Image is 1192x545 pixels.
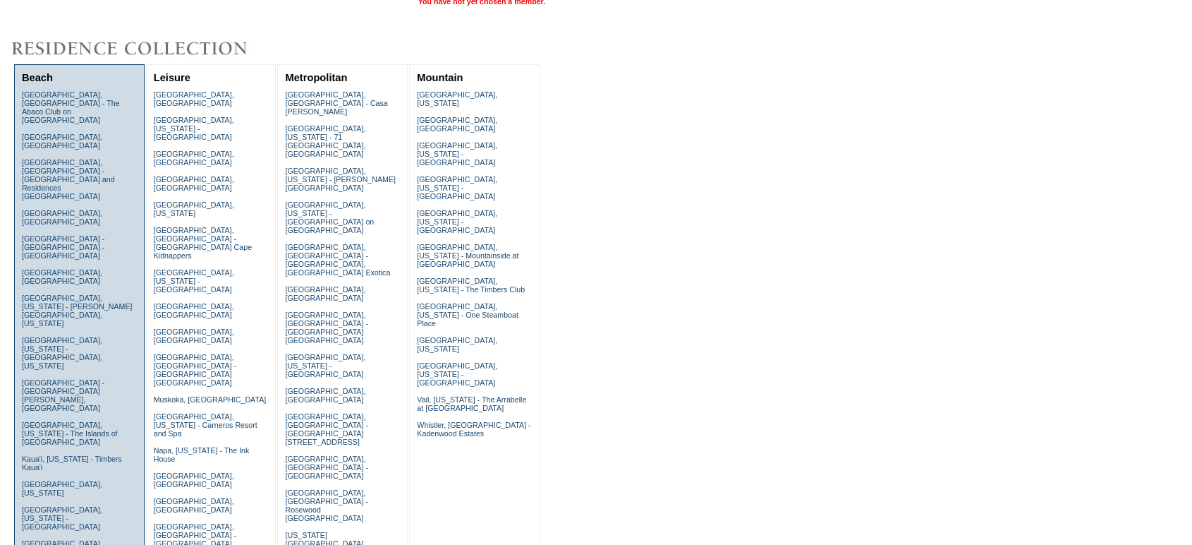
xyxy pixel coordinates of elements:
[285,489,367,522] a: [GEOGRAPHIC_DATA], [GEOGRAPHIC_DATA] - Rosewood [GEOGRAPHIC_DATA]
[154,497,234,514] a: [GEOGRAPHIC_DATA], [GEOGRAPHIC_DATA]
[22,133,102,150] a: [GEOGRAPHIC_DATA], [GEOGRAPHIC_DATA]
[417,141,497,167] a: [GEOGRAPHIC_DATA], [US_STATE] - [GEOGRAPHIC_DATA]
[22,158,115,200] a: [GEOGRAPHIC_DATA], [GEOGRAPHIC_DATA] - [GEOGRAPHIC_DATA] and Residences [GEOGRAPHIC_DATA]
[154,200,234,217] a: [GEOGRAPHIC_DATA], [US_STATE]
[22,234,104,260] a: [GEOGRAPHIC_DATA] - [GEOGRAPHIC_DATA] - [GEOGRAPHIC_DATA]
[285,243,390,277] a: [GEOGRAPHIC_DATA], [GEOGRAPHIC_DATA] - [GEOGRAPHIC_DATA], [GEOGRAPHIC_DATA] Exotica
[417,175,497,200] a: [GEOGRAPHIC_DATA], [US_STATE] - [GEOGRAPHIC_DATA]
[285,387,365,404] a: [GEOGRAPHIC_DATA], [GEOGRAPHIC_DATA]
[22,209,102,226] a: [GEOGRAPHIC_DATA], [GEOGRAPHIC_DATA]
[22,378,104,412] a: [GEOGRAPHIC_DATA] - [GEOGRAPHIC_DATA][PERSON_NAME], [GEOGRAPHIC_DATA]
[22,294,133,328] a: [GEOGRAPHIC_DATA], [US_STATE] - [PERSON_NAME][GEOGRAPHIC_DATA], [US_STATE]
[154,395,266,404] a: Muskoka, [GEOGRAPHIC_DATA]
[285,412,367,446] a: [GEOGRAPHIC_DATA], [GEOGRAPHIC_DATA] - [GEOGRAPHIC_DATA][STREET_ADDRESS]
[22,72,53,83] a: Beach
[417,243,518,268] a: [GEOGRAPHIC_DATA], [US_STATE] - Mountainside at [GEOGRAPHIC_DATA]
[417,395,526,412] a: Vail, [US_STATE] - The Arrabelle at [GEOGRAPHIC_DATA]
[417,302,518,328] a: [GEOGRAPHIC_DATA], [US_STATE] - One Steamboat Place
[285,124,365,158] a: [GEOGRAPHIC_DATA], [US_STATE] - 71 [GEOGRAPHIC_DATA], [GEOGRAPHIC_DATA]
[417,421,530,438] a: Whistler, [GEOGRAPHIC_DATA] - Kadenwood Estates
[154,116,234,141] a: [GEOGRAPHIC_DATA], [US_STATE] - [GEOGRAPHIC_DATA]
[22,480,102,497] a: [GEOGRAPHIC_DATA], [US_STATE]
[417,361,497,387] a: [GEOGRAPHIC_DATA], [US_STATE] - [GEOGRAPHIC_DATA]
[285,455,367,480] a: [GEOGRAPHIC_DATA], [GEOGRAPHIC_DATA] - [GEOGRAPHIC_DATA]
[285,72,347,83] a: Metropolitan
[7,35,282,63] img: Destinations by Exclusive Resorts
[154,72,190,83] a: Leisure
[154,446,250,463] a: Napa, [US_STATE] - The Ink House
[285,285,365,302] a: [GEOGRAPHIC_DATA], [GEOGRAPHIC_DATA]
[154,150,234,167] a: [GEOGRAPHIC_DATA], [GEOGRAPHIC_DATA]
[22,90,120,124] a: [GEOGRAPHIC_DATA], [GEOGRAPHIC_DATA] - The Abaco Club on [GEOGRAPHIC_DATA]
[154,90,234,107] a: [GEOGRAPHIC_DATA], [GEOGRAPHIC_DATA]
[285,167,396,192] a: [GEOGRAPHIC_DATA], [US_STATE] - [PERSON_NAME][GEOGRAPHIC_DATA]
[417,90,497,107] a: [GEOGRAPHIC_DATA], [US_STATE]
[154,226,252,260] a: [GEOGRAPHIC_DATA], [GEOGRAPHIC_DATA] - [GEOGRAPHIC_DATA] Cape Kidnappers
[22,268,102,285] a: [GEOGRAPHIC_DATA], [GEOGRAPHIC_DATA]
[417,277,525,294] a: [GEOGRAPHIC_DATA], [US_STATE] - The Timbers Club
[154,353,236,387] a: [GEOGRAPHIC_DATA], [GEOGRAPHIC_DATA] - [GEOGRAPHIC_DATA] [GEOGRAPHIC_DATA]
[154,472,234,489] a: [GEOGRAPHIC_DATA], [GEOGRAPHIC_DATA]
[285,353,365,378] a: [GEOGRAPHIC_DATA], [US_STATE] - [GEOGRAPHIC_DATA]
[154,302,234,319] a: [GEOGRAPHIC_DATA], [GEOGRAPHIC_DATA]
[417,209,497,234] a: [GEOGRAPHIC_DATA], [US_STATE] - [GEOGRAPHIC_DATA]
[417,116,497,133] a: [GEOGRAPHIC_DATA], [GEOGRAPHIC_DATA]
[154,268,234,294] a: [GEOGRAPHIC_DATA], [US_STATE] - [GEOGRAPHIC_DATA]
[154,412,257,438] a: [GEOGRAPHIC_DATA], [US_STATE] - Carneros Resort and Spa
[285,200,374,234] a: [GEOGRAPHIC_DATA], [US_STATE] - [GEOGRAPHIC_DATA] on [GEOGRAPHIC_DATA]
[285,311,367,345] a: [GEOGRAPHIC_DATA], [GEOGRAPHIC_DATA] - [GEOGRAPHIC_DATA] [GEOGRAPHIC_DATA]
[22,505,102,531] a: [GEOGRAPHIC_DATA], [US_STATE] - [GEOGRAPHIC_DATA]
[22,455,122,472] a: Kaua'i, [US_STATE] - Timbers Kaua'i
[154,175,234,192] a: [GEOGRAPHIC_DATA], [GEOGRAPHIC_DATA]
[22,336,102,370] a: [GEOGRAPHIC_DATA], [US_STATE] - [GEOGRAPHIC_DATA], [US_STATE]
[22,421,118,446] a: [GEOGRAPHIC_DATA], [US_STATE] - The Islands of [GEOGRAPHIC_DATA]
[285,90,387,116] a: [GEOGRAPHIC_DATA], [GEOGRAPHIC_DATA] - Casa [PERSON_NAME]
[154,328,234,345] a: [GEOGRAPHIC_DATA], [GEOGRAPHIC_DATA]
[417,336,497,353] a: [GEOGRAPHIC_DATA], [US_STATE]
[417,72,463,83] a: Mountain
